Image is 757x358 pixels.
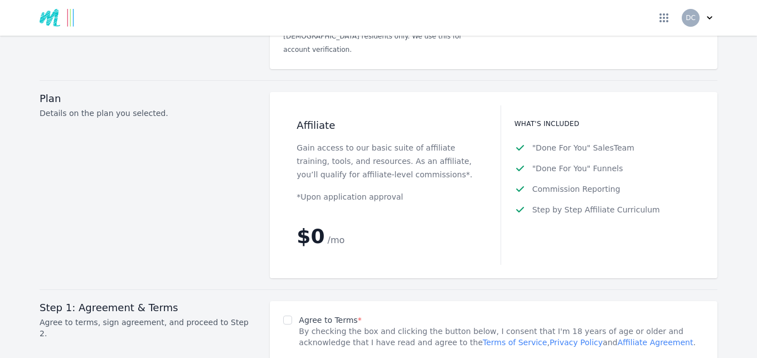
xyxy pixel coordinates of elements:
h3: Plan [40,92,256,105]
span: $0 [297,225,324,248]
p: Agree to terms, sign agreement, and proceed to Step 2. [40,317,256,339]
span: "Done For You" Funnels [532,163,623,175]
span: Step by Step Affiliate Curriculum [532,204,660,216]
span: *Upon application approval [297,192,403,201]
p: Details on the plan you selected. [40,108,256,119]
span: Commission Reporting [532,183,620,195]
p: By checking the box and clicking the button below, I consent that I'm 18 years of age or older an... [299,326,704,348]
a: Terms of Service [483,338,547,347]
span: Gain access to our basic suite of affiliate training, tools, and resources. As an affiliate, you’... [297,143,472,179]
h3: What's included [515,119,691,129]
h3: Step 1: Agreement & Terms [40,301,256,315]
label: Agree to Terms [299,316,361,325]
h2: Affiliate [297,119,473,132]
span: /mo [328,235,345,245]
span: "Done For You" SalesTeam [532,142,634,154]
a: Privacy Policy [550,338,603,347]
a: Affiliate Agreement [618,338,693,347]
